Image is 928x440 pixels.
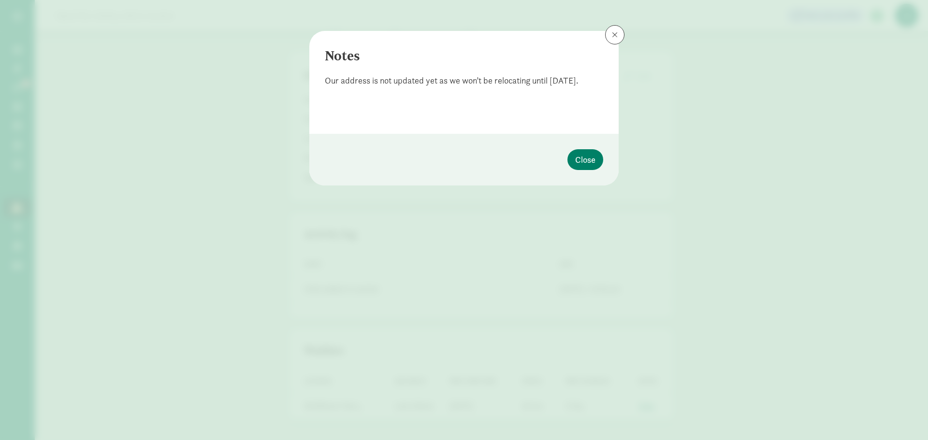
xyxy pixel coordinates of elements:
button: Close [567,149,603,170]
div: Notes [325,46,603,66]
iframe: Chat Widget [880,394,928,440]
span: Close [575,153,595,166]
div: Our address is not updated yet as we won’t be relocating until [DATE]. [325,74,603,87]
